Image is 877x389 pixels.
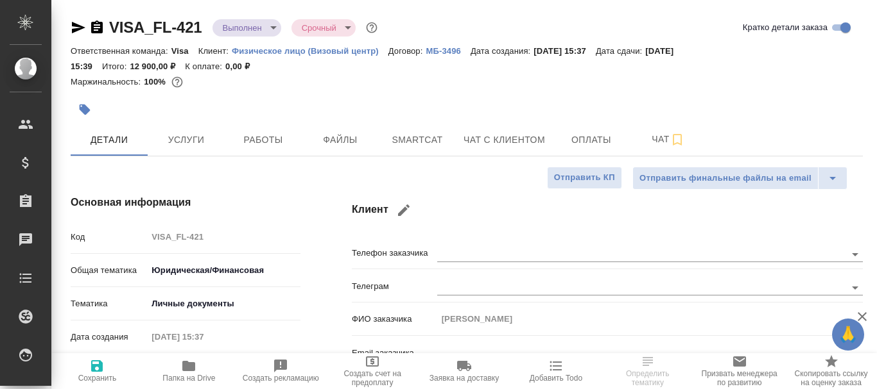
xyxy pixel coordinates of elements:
[185,62,225,71] p: К оплате:
[213,19,281,37] div: Выполнен
[147,293,300,315] div: Личные документы
[219,22,266,33] button: Выполнен
[530,374,582,383] span: Добавить Todo
[464,132,545,148] span: Чат с клиентом
[846,245,864,263] button: Open
[78,374,117,383] span: Сохранить
[147,260,300,281] div: Юридическая/Финансовая
[143,353,235,389] button: Папка на Drive
[352,313,437,326] p: ФИО заказчика
[693,353,785,389] button: Призвать менеджера по развитию
[632,167,819,190] button: Отправить финальные файлы на email
[71,331,147,343] p: Дата создания
[298,22,340,33] button: Срочный
[71,95,99,124] button: Добавить тэг
[162,374,215,383] span: Папка на Drive
[560,132,622,148] span: Оплаты
[109,19,202,36] a: VISA_FL-421
[102,62,130,71] p: Итого:
[71,46,171,56] p: Ответственная команда:
[832,319,864,351] button: 🙏
[363,19,380,36] button: Доп статусы указывают на важность/срочность заказа
[701,369,777,387] span: Призвать менеджера по развитию
[71,231,147,244] p: Код
[419,353,510,389] button: Заявка на доставку
[71,195,300,210] h4: Основная информация
[534,46,596,56] p: [DATE] 15:37
[426,45,470,56] a: МБ-3496
[334,369,411,387] span: Создать счет на предоплату
[232,132,294,148] span: Работы
[846,279,864,297] button: Open
[71,264,147,277] p: Общая тематика
[225,62,259,71] p: 0,00 ₽
[309,132,371,148] span: Файлы
[51,353,143,389] button: Сохранить
[243,374,319,383] span: Создать рекламацию
[471,46,534,56] p: Дата создания:
[426,46,470,56] p: МБ-3496
[352,247,437,260] p: Телефон заказчика
[147,327,259,346] input: Пустое поле
[670,132,685,147] svg: Подписаться
[327,353,419,389] button: Создать счет на предоплату
[352,347,437,360] p: Email заказчика
[71,77,144,87] p: Маржинальность:
[144,77,169,87] p: 100%
[785,353,877,389] button: Скопировать ссылку на оценку заказа
[169,74,186,90] button: 0.00 RUB;
[232,45,388,56] a: Физическое лицо (Визовый центр)
[71,297,147,310] p: Тематика
[198,46,232,56] p: Клиент:
[437,310,863,328] input: Пустое поле
[743,21,828,34] span: Кратко детали заказа
[386,132,448,148] span: Smartcat
[510,353,602,389] button: Добавить Todo
[155,132,217,148] span: Услуги
[89,20,105,35] button: Скопировать ссылку
[596,46,645,56] p: Дата сдачи:
[388,46,426,56] p: Договор:
[130,62,185,71] p: 12 900,00 ₽
[602,353,693,389] button: Определить тематику
[352,280,437,293] p: Телеграм
[352,195,863,226] h4: Клиент
[232,46,388,56] p: Физическое лицо (Визовый центр)
[78,132,140,148] span: Детали
[638,131,699,147] span: Чат
[71,20,86,35] button: Скопировать ссылку для ЯМессенджера
[554,170,615,185] span: Отправить КП
[430,374,499,383] span: Заявка на доставку
[235,353,327,389] button: Создать рекламацию
[291,19,356,37] div: Выполнен
[547,167,622,189] button: Отправить КП
[609,369,686,387] span: Определить тематику
[793,369,869,387] span: Скопировать ссылку на оценку заказа
[837,321,859,348] span: 🙏
[632,167,847,190] div: split button
[639,171,812,186] span: Отправить финальные файлы на email
[147,228,300,246] input: Пустое поле
[171,46,198,56] p: Visa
